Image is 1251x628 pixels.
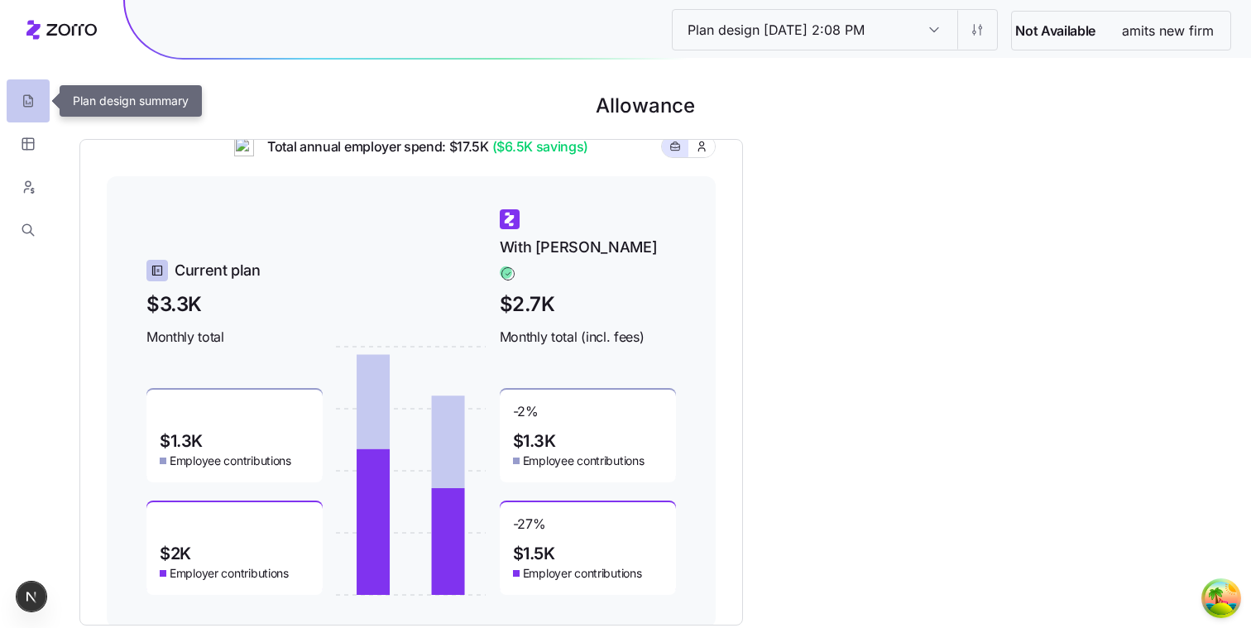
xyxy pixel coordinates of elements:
[170,565,289,582] span: Employer contributions
[489,137,588,157] span: ($6.5K savings)
[513,515,546,542] span: -27 %
[957,10,997,50] button: Settings
[513,403,539,429] span: -2 %
[523,453,645,469] span: Employee contributions
[500,289,676,319] span: $2.7K
[500,236,658,259] span: With [PERSON_NAME]
[1015,21,1095,41] span: Not Available
[146,327,323,348] span: Monthly total
[146,289,323,319] span: $3.3K
[1109,21,1227,41] span: amits new firm
[175,259,261,282] span: Current plan
[79,86,1211,126] h1: Allowance
[500,327,676,348] span: Monthly total (incl. fees)
[160,545,191,562] span: $2K
[254,137,588,157] span: Total annual employer spend: $17.5K
[523,565,642,582] span: Employer contributions
[234,137,254,156] img: ai-icon.png
[1205,582,1238,615] button: Open Tanstack query devtools
[160,433,203,449] span: $1.3K
[513,433,556,449] span: $1.3K
[170,453,291,469] span: Employee contributions
[513,545,555,562] span: $1.5K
